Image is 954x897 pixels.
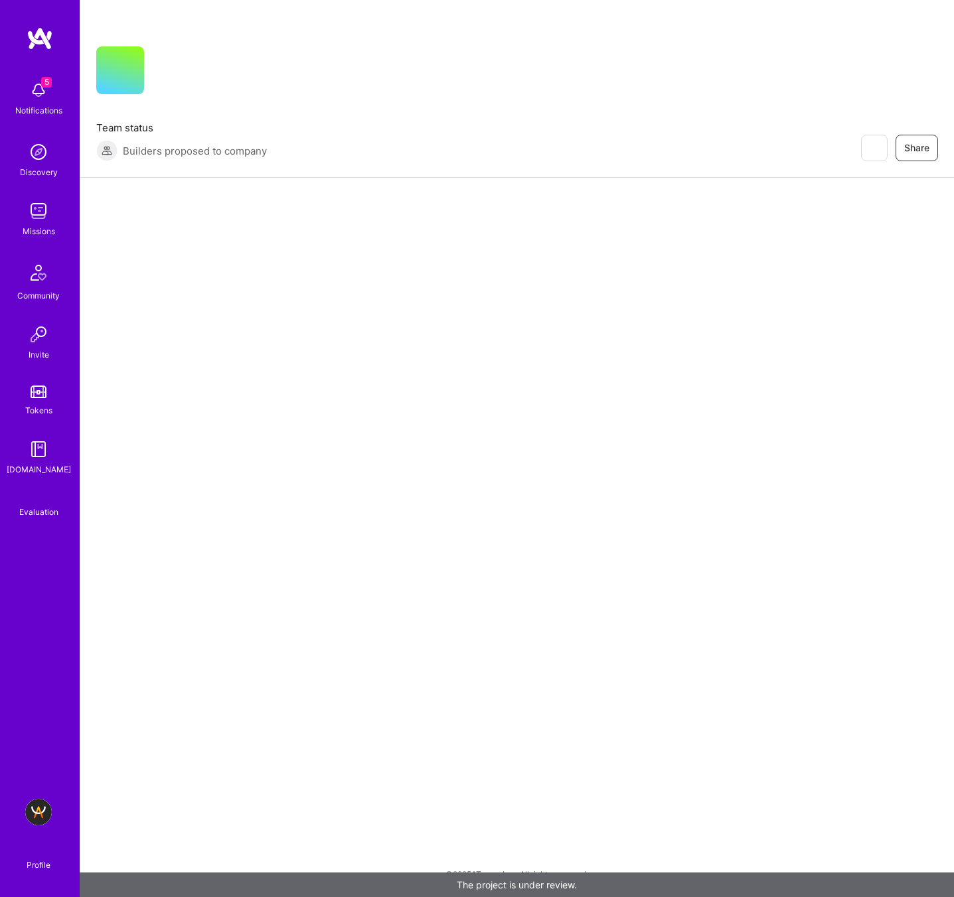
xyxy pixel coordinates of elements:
[7,462,71,476] div: [DOMAIN_NAME]
[27,27,53,50] img: logo
[22,799,55,825] a: A.Team - Grow A.Team's Community & Demand
[20,165,58,179] div: Discovery
[896,135,938,161] button: Share
[23,257,54,289] img: Community
[904,141,929,155] span: Share
[25,77,52,103] img: bell
[25,139,52,165] img: discovery
[29,348,49,362] div: Invite
[25,321,52,348] img: Invite
[31,385,46,398] img: tokens
[25,799,52,825] img: A.Team - Grow A.Team's Community & Demand
[96,140,118,161] img: Builders proposed to company
[19,505,58,519] div: Evaluation
[25,436,52,462] img: guide book
[34,495,44,505] i: icon SelectionTeam
[25,403,52,417] div: Tokens
[160,68,171,78] i: icon CompanyGray
[96,121,267,135] span: Team status
[17,289,60,303] div: Community
[123,144,267,158] span: Builders proposed to company
[25,198,52,224] img: teamwork
[22,844,55,870] a: Profile
[23,224,55,238] div: Missions
[15,103,62,117] div: Notifications
[41,77,52,88] span: 5
[27,858,50,870] div: Profile
[868,143,879,153] i: icon EyeClosed
[80,872,954,897] div: The project is under review.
